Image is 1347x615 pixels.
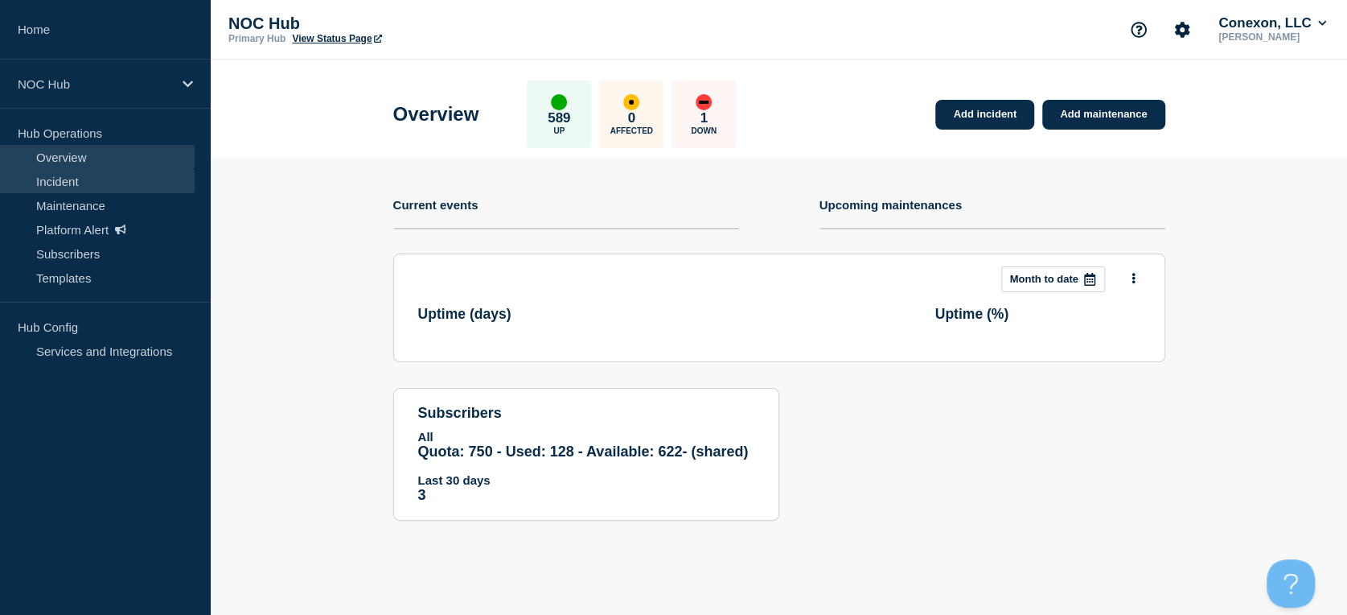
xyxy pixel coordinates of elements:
[1042,100,1164,130] a: Add maintenance
[553,126,565,135] p: Up
[628,110,635,126] p: 0
[18,77,172,91] p: NOC Hub
[393,198,478,212] h4: Current events
[1165,13,1199,47] button: Account settings
[935,100,1034,130] a: Add incident
[1215,15,1329,31] button: Conexon, LLC
[418,473,754,487] p: Last 30 days
[292,33,381,44] a: View Status Page
[1267,559,1315,608] iframe: Help Scout Beacon - Open
[696,94,712,110] div: down
[700,110,708,126] p: 1
[418,430,754,444] p: All
[418,444,749,460] span: Quota: 750 - Used: 128 - Available: 622 - (shared)
[1122,13,1156,47] button: Support
[1215,31,1329,43] p: [PERSON_NAME]
[551,94,567,110] div: up
[548,110,570,126] p: 589
[418,405,754,422] h4: subscribers
[228,14,550,33] p: NOC Hub
[1001,266,1105,292] button: Month to date
[819,198,963,212] h4: Upcoming maintenances
[610,126,653,135] p: Affected
[691,126,717,135] p: Down
[418,487,754,504] p: 3
[935,306,1009,323] h3: Uptime ( % )
[228,33,285,44] p: Primary Hub
[623,94,639,110] div: affected
[1010,273,1078,285] p: Month to date
[418,306,511,323] h3: Uptime ( days )
[393,103,479,126] h1: Overview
